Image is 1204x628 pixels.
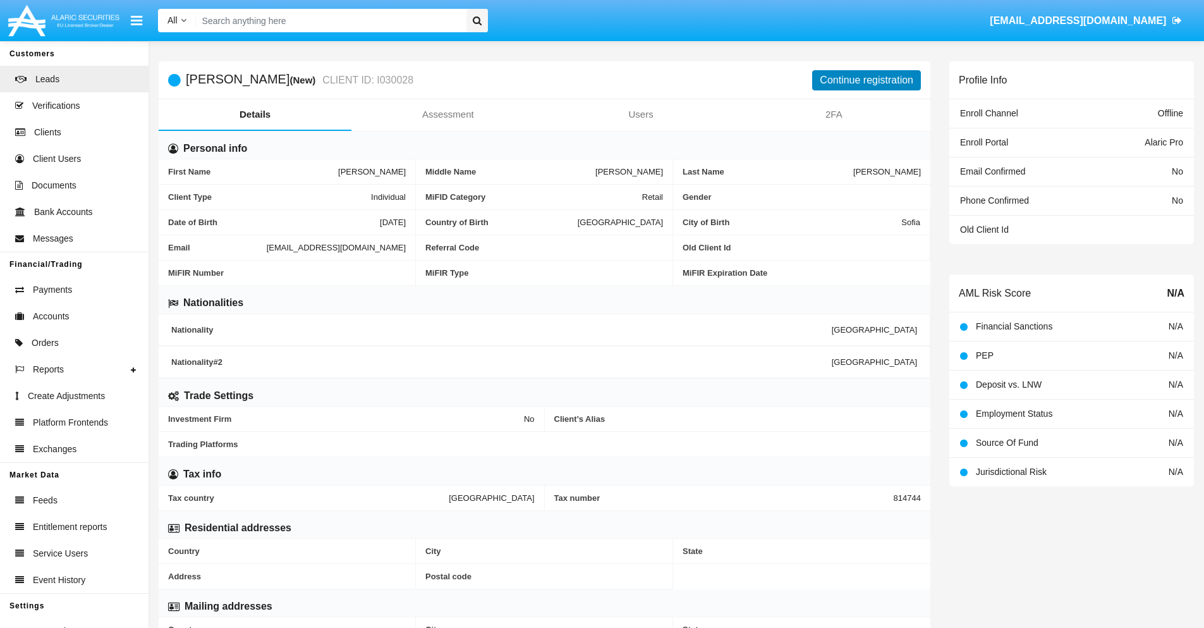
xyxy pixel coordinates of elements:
h6: Mailing addresses [185,600,272,613]
span: Old Client Id [683,243,920,252]
span: Platform Frontends [33,416,108,429]
div: (New) [289,73,319,87]
span: Middle Name [425,167,595,176]
span: Investment Firm [168,414,524,424]
span: Gender [683,192,921,202]
span: Employment Status [976,409,1052,419]
span: [DATE] [380,218,406,227]
span: Country of Birth [425,218,578,227]
span: MiFID Category [425,192,642,202]
span: First Name [168,167,338,176]
h5: [PERSON_NAME] [186,73,413,87]
h6: Tax info [183,467,221,481]
span: N/A [1169,409,1183,419]
span: Leads [35,73,59,86]
a: Assessment [351,99,544,130]
span: Country [168,546,406,556]
span: Create Adjustments [28,390,105,403]
span: Client’s Alias [554,414,921,424]
span: [GEOGRAPHIC_DATA] [832,357,917,367]
span: Email Confirmed [960,166,1025,176]
span: N/A [1167,286,1184,301]
span: Last Name [683,167,853,176]
span: Individual [371,192,406,202]
span: City of Birth [683,218,901,227]
small: CLIENT ID: I030028 [319,75,413,85]
h6: Profile Info [959,74,1007,86]
a: All [158,14,196,27]
span: 814744 [894,493,921,503]
span: State [683,546,921,556]
h6: Personal info [183,142,247,156]
img: Logo image [6,2,121,39]
span: Nationality #2 [171,357,832,367]
span: Exchanges [33,443,76,456]
span: Verifications [32,99,80,113]
span: [PERSON_NAME] [853,167,921,176]
span: City [425,546,663,556]
span: N/A [1169,379,1183,390]
span: No [1172,166,1183,176]
button: Continue registration [812,70,921,90]
span: N/A [1169,350,1183,360]
span: Email [168,243,267,252]
span: [PERSON_NAME] [595,167,663,176]
span: PEP [976,350,994,360]
span: MiFIR Expiration Date [683,268,921,278]
span: N/A [1169,467,1183,477]
span: Source Of Fund [976,438,1038,448]
span: [PERSON_NAME] [338,167,406,176]
span: Entitlement reports [33,520,107,534]
span: Reports [33,363,64,376]
span: Bank Accounts [34,206,93,219]
span: Messages [33,232,73,245]
h6: Nationalities [183,296,243,310]
span: MiFIR Type [425,268,663,278]
span: Jurisdictional Risk [976,467,1047,477]
span: Trading Platforms [168,440,921,449]
a: Details [159,99,351,130]
span: MiFIR Number [168,268,406,278]
span: Enroll Portal [960,137,1008,147]
span: [GEOGRAPHIC_DATA] [449,493,534,503]
span: Feeds [33,494,58,507]
span: No [524,414,535,424]
span: Date of Birth [168,218,380,227]
span: Tax country [168,493,449,503]
span: Offline [1158,108,1183,118]
span: Service Users [33,547,88,560]
span: Address [168,572,406,581]
span: Orders [32,336,59,350]
span: Postal code [425,572,663,581]
span: All [167,15,178,25]
span: Referral Code [425,243,663,252]
span: [GEOGRAPHIC_DATA] [832,325,917,335]
span: Client Type [168,192,371,202]
span: Payments [33,283,72,297]
span: [EMAIL_ADDRESS][DOMAIN_NAME] [267,243,406,252]
span: N/A [1169,438,1183,448]
span: N/A [1169,321,1183,331]
a: [EMAIL_ADDRESS][DOMAIN_NAME] [984,3,1188,39]
span: Sofia [901,218,920,227]
h6: Residential addresses [185,521,291,535]
span: Deposit vs. LNW [976,379,1042,390]
span: Clients [34,126,61,139]
span: Documents [32,179,76,192]
span: Client Users [33,152,81,166]
h6: AML Risk Score [959,287,1031,299]
span: Phone Confirmed [960,195,1029,206]
span: Financial Sanctions [976,321,1052,331]
span: No [1172,195,1183,206]
h6: Trade Settings [184,389,253,403]
span: Retail [642,192,663,202]
a: Users [545,99,738,130]
span: [EMAIL_ADDRESS][DOMAIN_NAME] [990,15,1166,26]
span: Alaric Pro [1145,137,1183,147]
span: [GEOGRAPHIC_DATA] [578,218,663,227]
input: Search [196,9,462,32]
span: Old Client Id [960,225,1009,235]
span: Event History [33,574,85,587]
a: 2FA [738,99,930,130]
span: Accounts [33,310,70,323]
